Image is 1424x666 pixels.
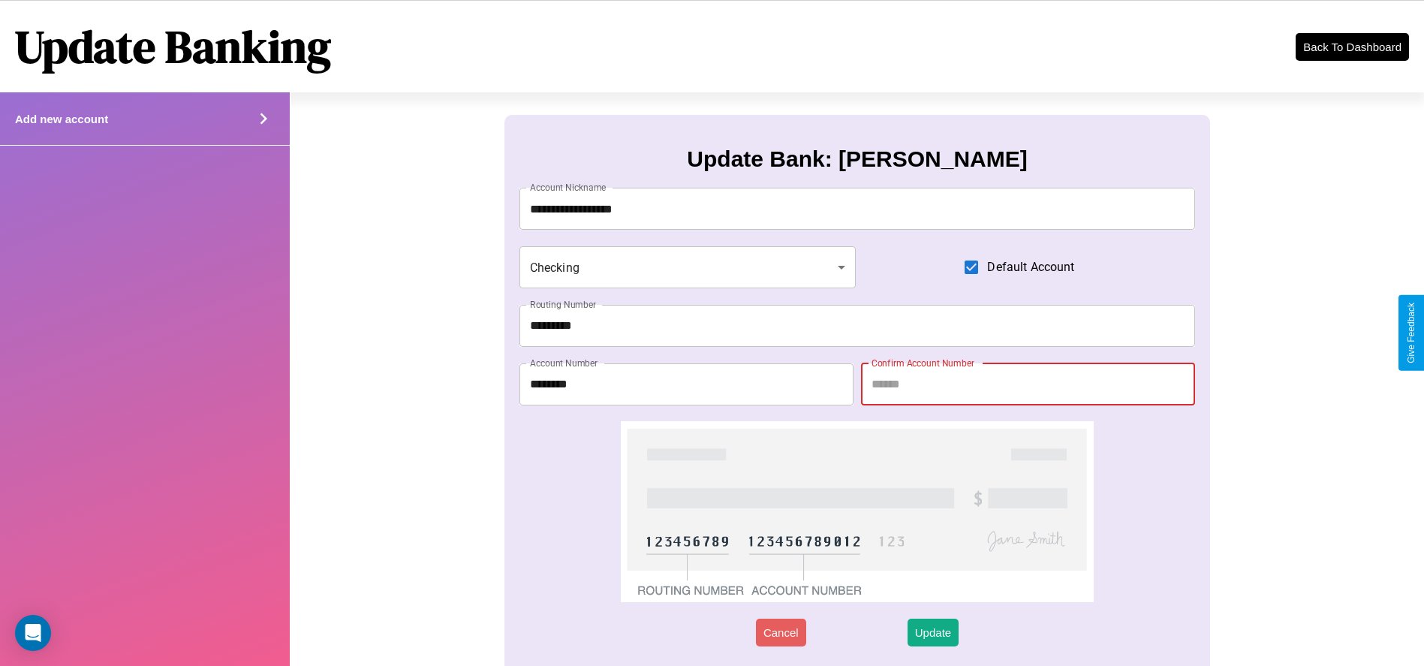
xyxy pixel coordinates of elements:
h1: Update Banking [15,16,331,77]
label: Confirm Account Number [872,357,974,369]
label: Account Nickname [530,181,607,194]
div: Open Intercom Messenger [15,615,51,651]
div: Give Feedback [1406,303,1416,363]
img: check [621,421,1094,602]
label: Routing Number [530,298,596,311]
span: Default Account [987,258,1074,276]
label: Account Number [530,357,598,369]
h4: Add new account [15,113,108,125]
h3: Update Bank: [PERSON_NAME] [687,146,1027,172]
button: Cancel [756,619,806,646]
button: Back To Dashboard [1296,33,1409,61]
button: Update [908,619,959,646]
div: Checking [519,246,856,288]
